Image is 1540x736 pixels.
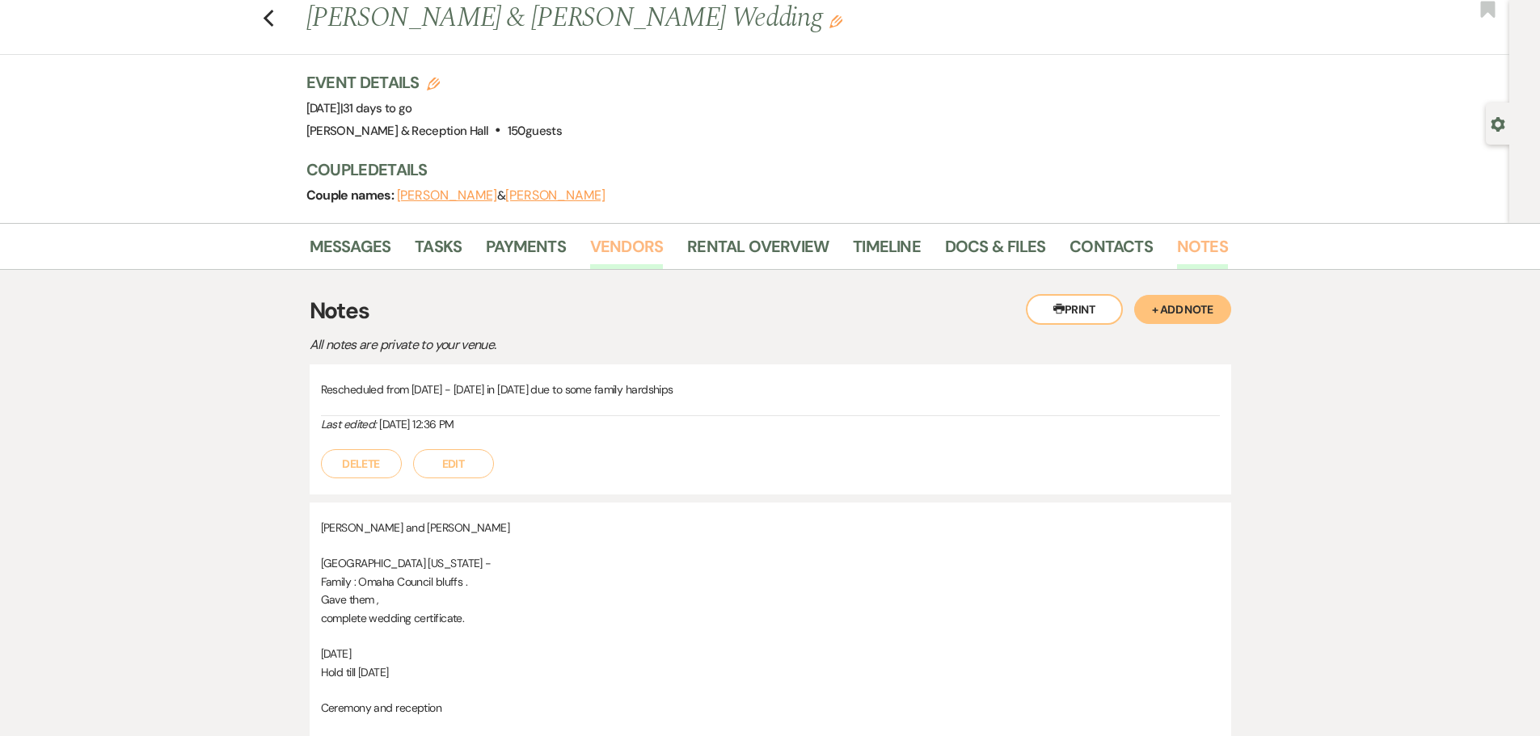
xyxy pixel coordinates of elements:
a: Notes [1177,233,1228,269]
button: + Add Note [1134,295,1231,324]
button: [PERSON_NAME] [505,189,605,202]
p: Rescheduled from [DATE] - [DATE] in [DATE] due to some family hardships [321,381,1220,398]
span: 31 days to go [343,100,412,116]
button: Delete [321,449,402,478]
span: 150 guests [508,123,562,139]
span: [PERSON_NAME] and [PERSON_NAME] [321,520,510,535]
h3: Couple Details [306,158,1212,181]
a: Timeline [853,233,921,269]
span: Couple names: [306,187,397,204]
a: Payments [486,233,566,269]
span: [GEOGRAPHIC_DATA] [US_STATE] - [321,556,492,570]
span: [PERSON_NAME] & Reception Hall [306,123,489,139]
span: & [397,187,605,204]
h3: Notes [310,294,1231,328]
button: Open lead details [1491,116,1505,131]
span: Hold till [DATE] [321,665,389,679]
a: Messages [310,233,391,269]
i: Last edited: [321,417,377,431]
button: Print [1026,294,1123,325]
a: Docs & Files [945,233,1045,269]
button: Edit [829,14,842,28]
span: Ceremony and reception [321,700,442,715]
span: Gave them , [321,592,379,607]
a: Vendors [590,233,663,269]
a: Contacts [1070,233,1153,269]
span: [DATE] [306,100,412,116]
span: | [340,100,412,116]
p: All notes are private to your venue. [310,334,875,355]
div: [DATE] 12:36 PM [321,416,1220,433]
a: Rental Overview [687,233,829,269]
span: Family : Omaha Council bluffs . [321,574,468,589]
span: [DATE] [321,646,352,661]
span: complete wedding certificate. [321,611,465,625]
a: Tasks [415,233,462,269]
button: [PERSON_NAME] [397,189,497,202]
button: Edit [413,449,494,478]
h3: Event Details [306,71,562,94]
